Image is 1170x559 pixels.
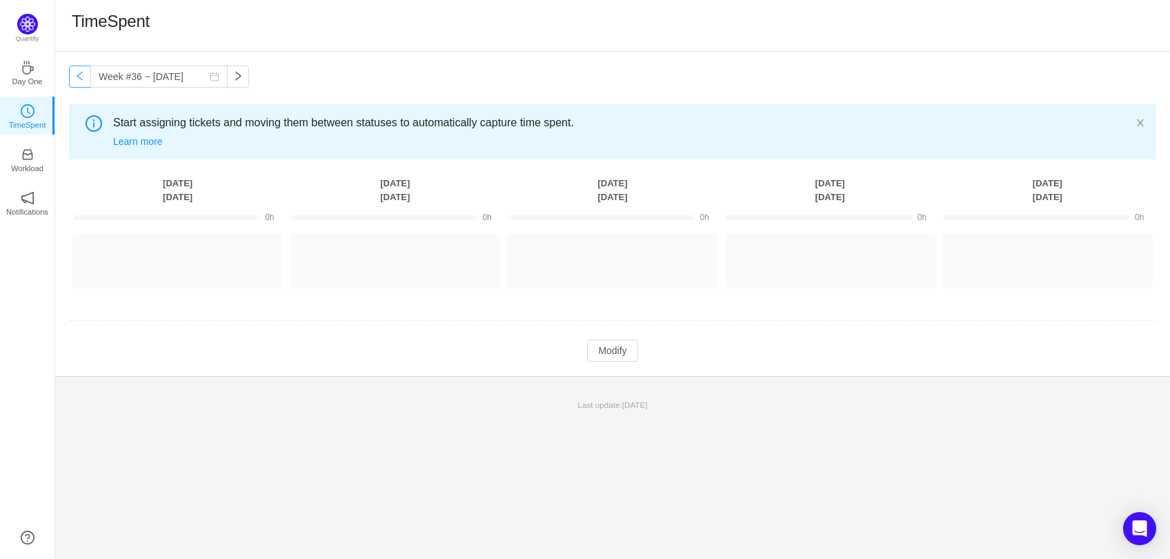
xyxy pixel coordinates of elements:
[113,115,1136,131] span: Start assigning tickets and moving them between statuses to automatically capture time spent.
[90,66,228,88] input: Select a week
[21,61,34,75] i: icon: coffee
[21,152,34,166] a: icon: inboxWorkload
[21,108,34,122] a: icon: clock-circleTimeSpent
[21,65,34,79] a: icon: coffeeDay One
[21,191,34,205] i: icon: notification
[504,176,721,204] th: [DATE] [DATE]
[622,400,648,409] span: [DATE]
[210,72,219,81] i: icon: calendar
[16,35,39,44] p: Quantify
[918,213,926,222] span: 0h
[1136,118,1145,128] i: icon: close
[578,400,648,409] span: Last update:
[482,213,491,222] span: 0h
[69,66,91,88] button: icon: left
[265,213,274,222] span: 0h
[69,176,286,204] th: [DATE] [DATE]
[227,66,249,88] button: icon: right
[113,136,163,147] a: Learn more
[6,206,48,218] p: Notifications
[587,340,637,362] button: Modify
[1135,213,1144,222] span: 0h
[722,176,939,204] th: [DATE] [DATE]
[1136,115,1145,130] button: icon: close
[21,148,34,161] i: icon: inbox
[21,195,34,209] a: icon: notificationNotifications
[21,104,34,118] i: icon: clock-circle
[17,14,38,35] img: Quantify
[11,162,43,175] p: Workload
[12,75,42,88] p: Day One
[286,176,504,204] th: [DATE] [DATE]
[1123,512,1156,545] div: Open Intercom Messenger
[939,176,1156,204] th: [DATE] [DATE]
[700,213,709,222] span: 0h
[9,119,46,131] p: TimeSpent
[21,531,34,545] a: icon: question-circle
[86,115,102,132] i: icon: info-circle
[72,11,150,32] h1: TimeSpent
